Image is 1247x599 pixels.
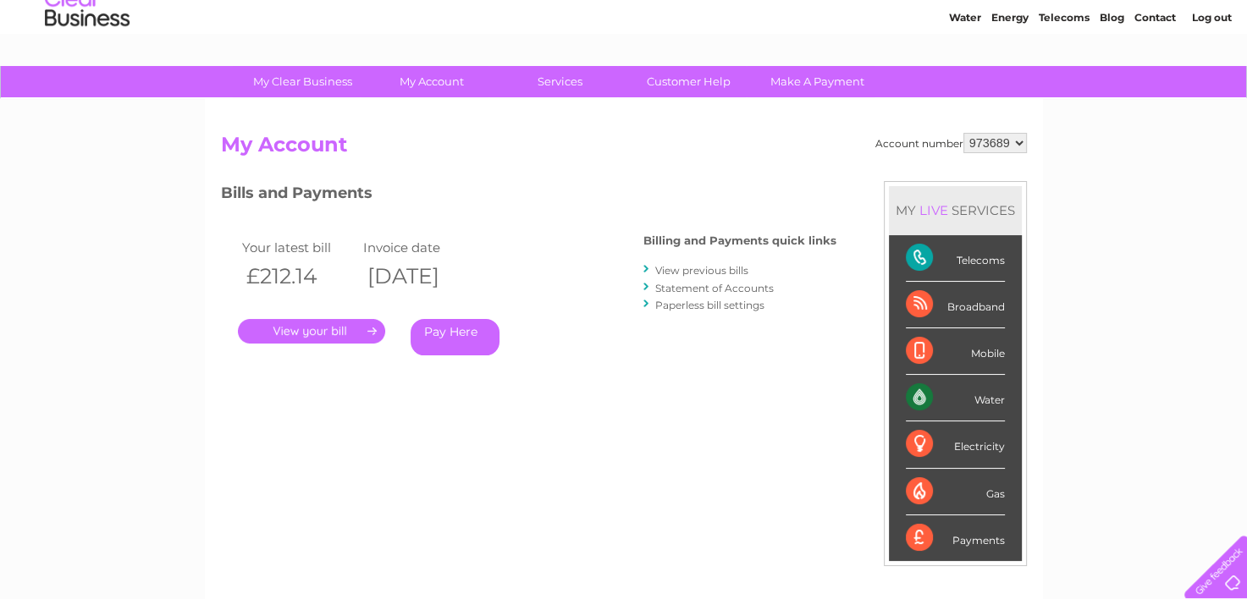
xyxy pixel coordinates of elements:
h3: Bills and Payments [221,181,836,211]
a: View previous bills [655,264,748,277]
th: £212.14 [238,259,360,294]
img: logo.png [44,44,130,96]
a: Paperless bill settings [655,299,764,311]
th: [DATE] [359,259,481,294]
div: LIVE [916,202,952,218]
h4: Billing and Payments quick links [643,234,836,247]
a: Log out [1191,72,1231,85]
td: Invoice date [359,236,481,259]
a: My Account [361,66,501,97]
a: Pay Here [411,319,499,355]
a: Statement of Accounts [655,282,774,294]
a: Customer Help [619,66,759,97]
a: Energy [991,72,1029,85]
div: MY SERVICES [889,186,1022,234]
div: Gas [906,469,1005,515]
div: Telecoms [906,235,1005,282]
a: Blog [1100,72,1124,85]
a: Water [949,72,981,85]
a: Contact [1134,72,1176,85]
td: Your latest bill [238,236,360,259]
a: 0333 014 3131 [928,8,1045,30]
a: My Clear Business [233,66,372,97]
div: Broadband [906,282,1005,328]
div: Water [906,375,1005,421]
div: Account number [875,133,1027,153]
a: . [238,319,385,343]
a: Telecoms [1039,72,1090,85]
div: Electricity [906,421,1005,468]
a: Make A Payment [748,66,887,97]
a: Services [490,66,630,97]
h2: My Account [221,133,1027,165]
div: Clear Business is a trading name of Verastar Limited (registered in [GEOGRAPHIC_DATA] No. 3667643... [224,9,1024,82]
div: Mobile [906,328,1005,375]
div: Payments [906,515,1005,561]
